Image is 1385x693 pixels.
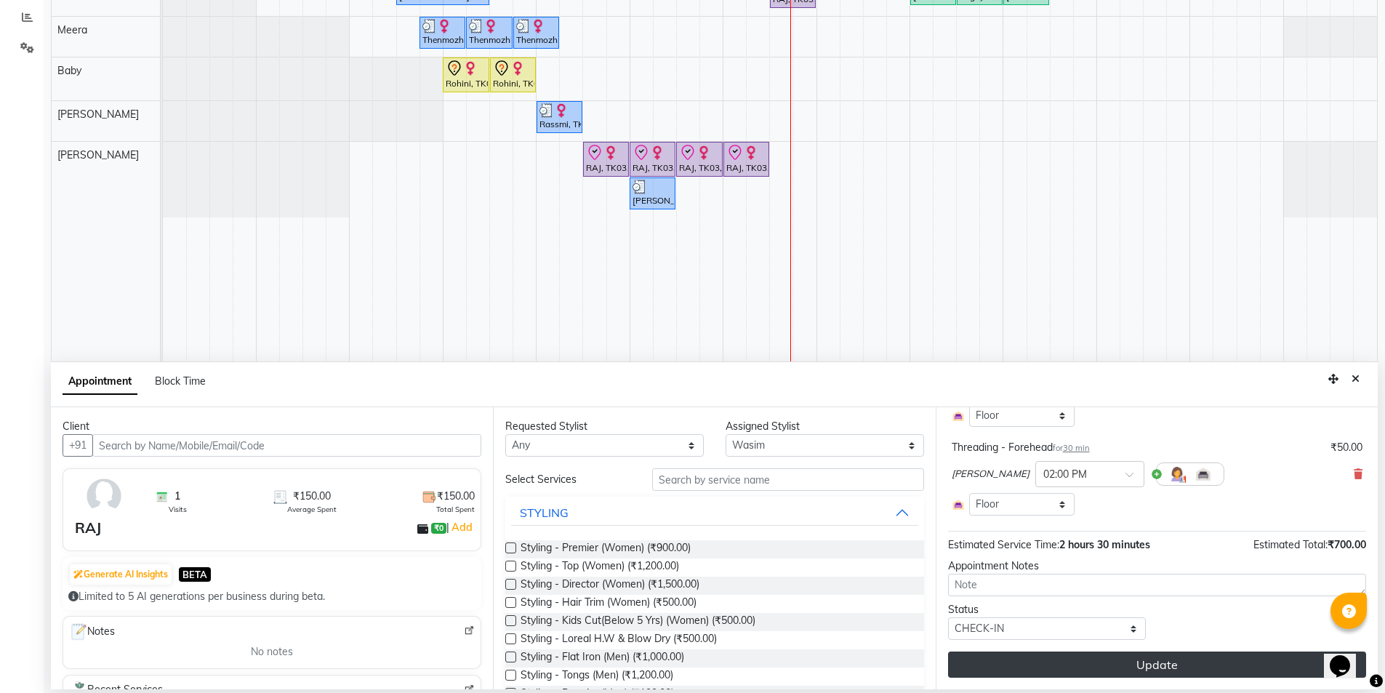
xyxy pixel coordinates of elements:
button: Update [948,652,1366,678]
input: Search by service name [652,468,924,491]
input: Search by Name/Mobile/Email/Code [92,434,481,457]
span: Styling - Loreal H.W & Blow Dry (₹500.00) [521,631,717,649]
span: | [446,518,475,536]
button: Close [1345,368,1366,390]
div: Rohini, TK01, 11:30 AM-12:00 PM, Threading - Eyebrows [491,60,534,90]
button: Generate AI Insights [70,564,172,585]
img: Hairdresser.png [1168,465,1186,483]
span: BETA [179,567,211,581]
div: Select Services [494,472,641,487]
span: 1 [174,489,180,504]
div: Thenmozhi, TK05, 11:15 AM-11:45 AM, Facials - Revitalising Facial(All Skin Types) [467,19,511,47]
div: Appointment Notes [948,558,1366,574]
span: 30 min [1063,443,1090,453]
div: RAJ, TK03, 01:30 PM-02:00 PM, Threading - Upper-Lip [678,144,721,175]
span: [PERSON_NAME] [952,467,1029,481]
img: avatar [83,475,125,517]
div: RAJ, TK03, 02:00 PM-02:30 PM, Threading - Forehead [725,144,768,175]
span: Baby [57,64,81,77]
button: +91 [63,434,93,457]
img: Interior.png [952,409,965,422]
div: Thenmozhi, TK05, 11:45 AM-12:15 PM, Waxing - Chin (Flavoured ) [515,19,558,47]
span: Styling - Kids Cut(Below 5 Yrs) (Women) (₹500.00) [521,613,755,631]
span: Appointment [63,369,137,395]
span: Estimated Total: [1253,538,1328,551]
div: RAJ, TK03, 01:00 PM-01:30 PM, Threading - Eyebrows [631,144,674,175]
div: Status [948,602,1147,617]
span: No notes [251,644,293,660]
span: Meera [57,23,87,36]
span: 2 hours 30 minutes [1059,538,1150,551]
span: Styling - Flat Iron (Men) (₹1,000.00) [521,649,684,668]
div: Requested Stylist [505,419,704,434]
div: RAJ [75,517,101,539]
span: ₹0 [431,523,446,534]
span: Notes [69,622,115,641]
span: Block Time [155,374,206,388]
div: Threading - Forehead [952,440,1090,455]
div: Rassmi, TK07, 12:00 PM-12:30 PM, Threading - Eyebrows [538,103,581,131]
div: RAJ, TK03, 12:30 PM-01:00 PM, Threading - Eyebrows [585,144,627,175]
div: Client [63,419,481,434]
span: [PERSON_NAME] [57,148,139,161]
span: Styling - Tongs (Men) (₹1,200.00) [521,668,673,686]
button: STYLING [511,500,918,526]
a: Add [449,518,475,536]
div: STYLING [520,504,569,521]
span: ₹700.00 [1328,538,1366,551]
small: for [1053,443,1090,453]
span: ₹150.00 [293,489,331,504]
div: Limited to 5 AI generations per business during beta. [68,589,475,604]
span: [PERSON_NAME] [57,108,139,121]
span: Total Spent [436,504,475,515]
span: ₹150.00 [437,489,475,504]
span: Styling - Director (Women) (₹1,500.00) [521,577,699,595]
span: Styling - Top (Women) (₹1,200.00) [521,558,679,577]
div: [PERSON_NAME], TK06, 01:00 PM-01:30 PM, Threading - Eyebrows [631,180,674,207]
span: Visits [169,504,187,515]
span: Styling - Premier (Women) (₹900.00) [521,540,691,558]
img: Interior.png [952,498,965,511]
span: Estimated Service Time: [948,538,1059,551]
div: Assigned Stylist [726,419,924,434]
div: Rohini, TK01, 11:00 AM-11:30 AM, Facials - Cleanup [444,60,488,90]
div: Thenmozhi, TK05, 10:45 AM-11:15 AM, Threading - Eyebrows [421,19,464,47]
iframe: chat widget [1324,635,1370,678]
div: ₹50.00 [1330,440,1362,455]
span: Average Spent [287,504,337,515]
span: Styling - Hair Trim (Women) (₹500.00) [521,595,696,613]
img: Interior.png [1195,465,1212,483]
